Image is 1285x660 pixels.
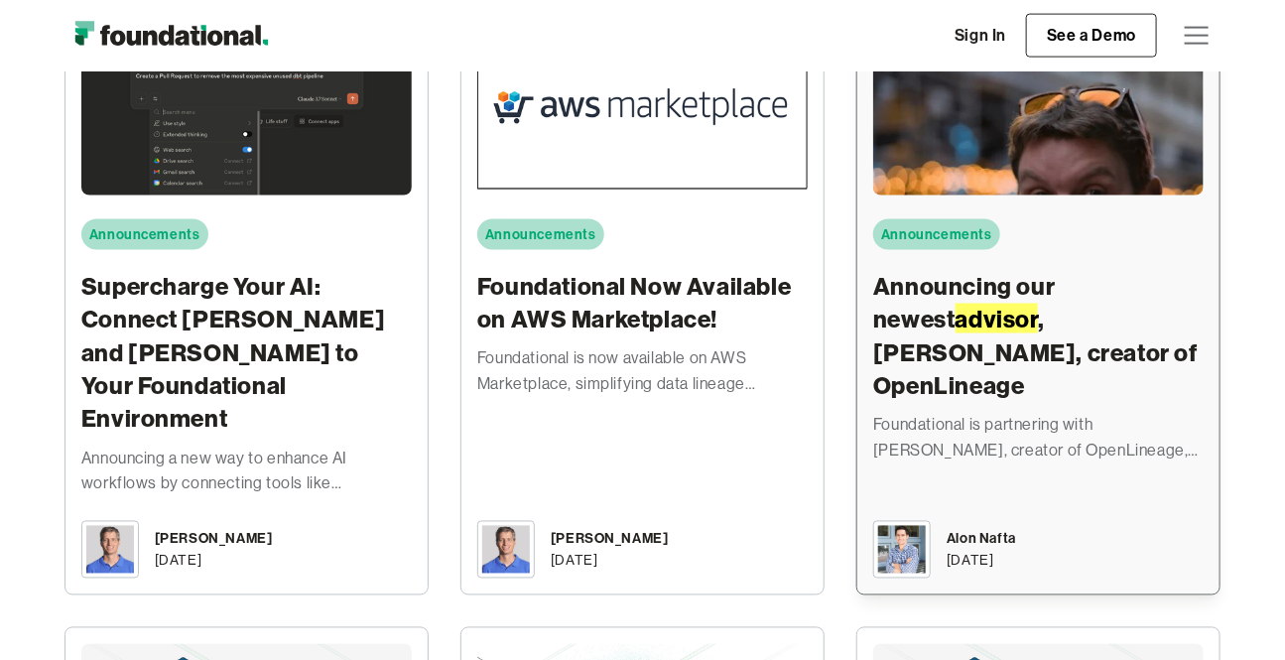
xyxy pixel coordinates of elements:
a: home [64,16,278,56]
div: Announcements [485,223,596,245]
div: Foundational is now available on AWS Marketplace, simplifying data lineage procurement and enhanc... [477,346,808,397]
iframe: Chat Widget [1186,565,1285,660]
div: Announcing a new way to enhance AI workflows by connecting tools like [PERSON_NAME] and [PERSON_N... [81,447,412,497]
h3: Foundational Now Available on AWS Marketplace! [477,270,808,336]
a: See a Demo [1026,14,1157,58]
h3: Supercharge Your AI: Connect [PERSON_NAME] and [PERSON_NAME] to Your Foundational Environment [81,270,412,437]
font: advisor [956,304,1038,333]
div: menu [1173,12,1221,60]
div: [DATE] [551,550,598,572]
div: [DATE] [947,550,994,572]
a: AnnouncementsAnnouncing our newestadvisor, [PERSON_NAME], creator of OpenLineageFoundational is p... [856,7,1221,595]
div: Announcements [881,223,992,245]
div: Foundational is partnering with [PERSON_NAME], creator of OpenLineage, as our newest . [PERSON_NA... [873,413,1204,463]
a: Sign In [935,15,1026,57]
div: Alon Nafta [947,528,1016,550]
div: [DATE] [155,550,202,572]
div: [PERSON_NAME] [551,528,669,550]
a: AnnouncementsFoundational Now Available on AWS Marketplace!Foundational is now available on AWS M... [460,7,825,595]
a: AnnouncementsSupercharge Your AI: Connect [PERSON_NAME] and [PERSON_NAME] to Your Foundational En... [64,7,429,595]
div: [PERSON_NAME] [155,528,273,550]
h3: Announcing our newest , [PERSON_NAME], creator of OpenLineage [873,270,1204,403]
div: Announcements [89,223,200,245]
img: Foundational Logo [64,16,278,56]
